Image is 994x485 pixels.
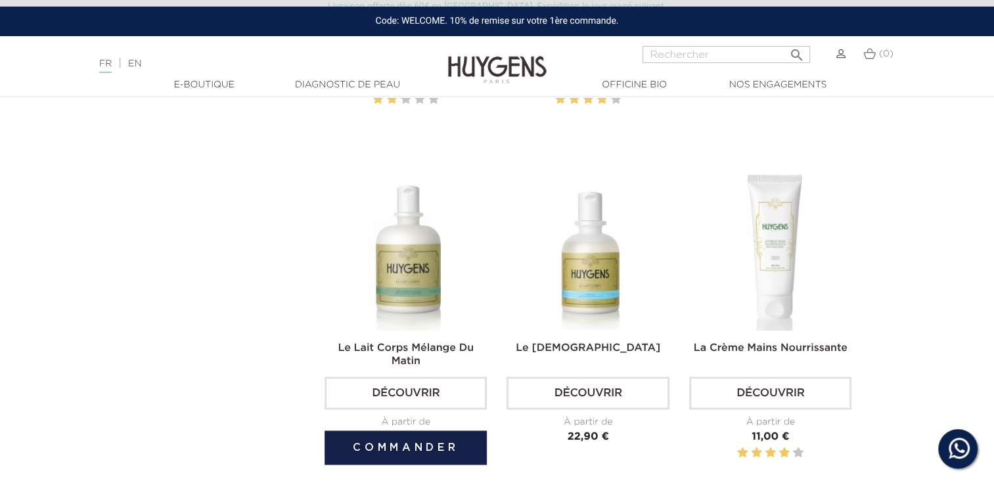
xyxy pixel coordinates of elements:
a: Découvrir [689,377,851,409]
label: 5 [428,91,439,108]
a: Nos engagements [712,78,844,92]
a: FR [99,59,112,73]
label: 5 [610,91,621,108]
span: (0) [879,49,893,58]
a: Découvrir [507,377,669,409]
a: Diagnostic de peau [282,78,413,92]
label: 3 [765,445,776,461]
span: 22,90 € [568,432,609,442]
label: 4 [779,445,790,461]
label: 1 [373,91,383,108]
button: Commander [325,430,487,465]
a: E-Boutique [139,78,270,92]
label: 4 [597,91,607,108]
a: Découvrir [325,377,487,409]
label: 2 [569,91,579,108]
label: 3 [583,91,593,108]
img: LE LAIT CORPS 250ml TEMPLE [509,168,671,331]
div: À partir de [689,415,851,429]
a: Le [DEMOGRAPHIC_DATA] [516,343,660,354]
a: La Crème Mains Nourrissante [694,343,847,354]
span: 11,00 € [752,432,789,442]
i:  [789,43,805,59]
label: 2 [751,445,761,461]
div: À partir de [507,415,669,429]
label: 1 [555,91,566,108]
label: 4 [415,91,425,108]
img: La Crème Mains Nourrissante [692,168,854,331]
label: 5 [793,445,803,461]
div: | [93,56,404,72]
button:  [785,42,809,60]
a: EN [128,59,141,68]
a: Le Lait Corps Mélange Du Matin [338,343,474,367]
img: Huygens [448,35,547,85]
label: 3 [401,91,411,108]
div: À partir de [325,415,487,429]
label: 2 [386,91,397,108]
label: 1 [737,445,748,461]
a: Officine Bio [569,78,700,92]
input: Rechercher [643,46,810,63]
